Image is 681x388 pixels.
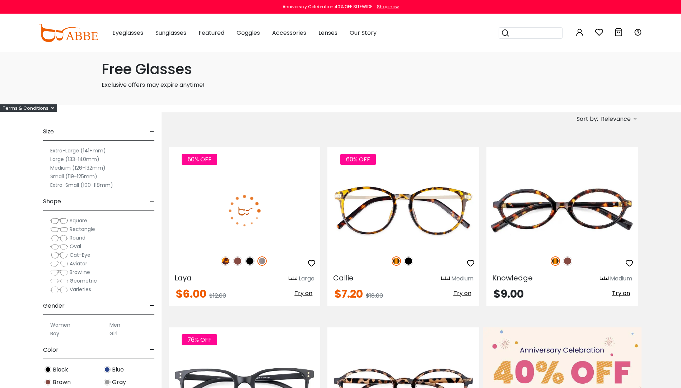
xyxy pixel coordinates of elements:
img: Tortoise [392,256,401,266]
span: Try on [612,289,630,297]
span: Color [43,341,59,359]
span: Lenses [318,29,337,37]
img: Geometric.png [50,278,68,285]
img: Aviator.png [50,260,68,268]
img: Gun [257,256,267,266]
span: Relevance [601,113,631,126]
span: $6.00 [176,286,206,302]
span: 50% OFF [182,154,217,165]
img: Round.png [50,235,68,242]
span: Sunglasses [155,29,186,37]
span: Varieties [70,286,91,293]
label: Girl [109,329,117,338]
img: Brown [233,256,242,266]
span: Accessories [272,29,306,37]
span: Sort by: [577,115,598,123]
img: Brown [563,256,572,266]
label: Large (133-140mm) [50,155,99,164]
span: - [150,193,154,210]
img: size ruler [600,276,608,281]
label: Women [50,321,70,329]
img: Tortoise Knowledge - Acetate ,Universal Bridge Fit [486,173,638,249]
span: Blue [112,365,124,374]
img: size ruler [441,276,450,281]
label: Extra-Small (100-118mm) [50,181,113,189]
img: Black [404,256,413,266]
span: Browline [70,269,90,276]
span: Black [53,365,68,374]
button: Try on [610,289,632,298]
img: Gray [104,379,111,385]
img: Oval.png [50,243,68,250]
img: Leopard [221,256,230,266]
div: Medium [610,274,632,283]
div: Anniversay Celebration 40% OFF SITEWIDE [283,4,372,10]
img: Browline.png [50,269,68,276]
img: size ruler [289,276,297,281]
div: Shop now [377,4,399,10]
label: Men [109,321,120,329]
span: Aviator [70,260,87,267]
span: Shape [43,193,61,210]
img: Cat-Eye.png [50,252,68,259]
label: Small (119-125mm) [50,172,97,181]
span: 76% OFF [182,334,217,345]
img: Brown [45,379,51,385]
button: Try on [451,289,474,298]
img: Black [45,366,51,373]
img: Square.png [50,217,68,224]
span: Try on [453,289,471,297]
span: Geometric [70,277,97,284]
img: Blue [104,366,111,373]
p: Exclusive offers may expire anytime! [102,81,580,89]
span: Size [43,123,54,140]
span: Gray [112,378,126,387]
div: Large [299,274,314,283]
span: - [150,123,154,140]
span: Eyeglasses [112,29,143,37]
span: Knowledge [492,273,533,283]
span: Round [70,234,85,241]
span: Brown [53,378,71,387]
span: Goggles [237,29,260,37]
img: Varieties.png [50,286,68,294]
label: Boy [50,329,59,338]
span: Featured [199,29,224,37]
span: $7.20 [335,286,363,302]
span: $18.00 [366,292,383,300]
span: Try on [294,289,312,297]
img: Tortoise Callie - Combination ,Universal Bridge Fit [327,173,479,249]
span: Callie [333,273,354,283]
span: Oval [70,243,81,250]
span: - [150,341,154,359]
span: Square [70,217,87,224]
img: Tortoise [551,256,560,266]
span: $9.00 [494,286,524,302]
img: Gun Laya - Plastic ,Universal Bridge Fit [169,173,320,249]
span: Our Story [350,29,377,37]
div: Medium [451,274,474,283]
span: Laya [174,273,192,283]
span: Rectangle [70,226,95,233]
img: Black [245,256,255,266]
img: abbeglasses.com [39,24,98,42]
label: Medium (126-132mm) [50,164,106,172]
img: Rectangle.png [50,226,68,233]
a: Shop now [373,4,399,10]
span: Cat-Eye [70,251,90,259]
label: Extra-Large (141+mm) [50,146,106,155]
span: Gender [43,297,65,314]
span: $12.00 [209,292,226,300]
span: - [150,297,154,314]
span: 60% OFF [340,154,376,165]
h1: Free Glasses [102,61,580,78]
button: Try on [292,289,314,298]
